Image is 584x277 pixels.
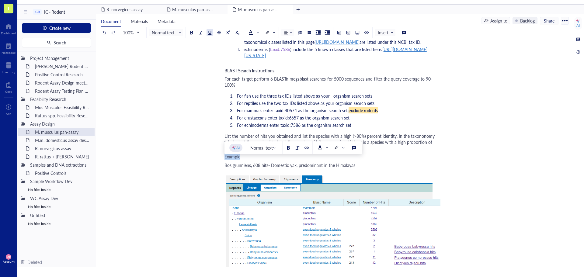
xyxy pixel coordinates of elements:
span: Example [224,154,240,160]
a: Dashboard [1,22,16,35]
span: List the number of hits you obtained and list the species with a high (>80%) percent identity. In... [224,133,436,151]
div: Account [3,260,15,263]
span: Create new [49,26,71,30]
span: For fish use the three tax IDs listed above as your organism search sets [237,93,372,99]
span: For echinoderms enter taxid:7586 as the organism search set [237,122,351,128]
span: Normal text [152,30,182,35]
div: Notebook [2,51,16,54]
div: Deleted [27,259,42,265]
div: R. rattus + [PERSON_NAME] [32,152,92,161]
span: Search [54,40,66,45]
span: T [7,5,10,12]
div: Untitled [27,211,92,220]
div: Assign to [490,17,507,24]
button: Share [540,17,558,24]
span: echinoderms ( [244,46,270,52]
span: Metadata [158,18,176,24]
div: Backlog [520,17,535,24]
div: R. norvegicus assay [32,144,92,153]
div: Assay Design [27,119,92,128]
button: Search [22,38,91,47]
div: Rodent Assay Testing Plan [DATE] [32,87,92,95]
div: Samples and DNA extractions [27,161,92,169]
span: Normal text [250,145,278,151]
span: For mammals enter taxid:40674 as the organism search set, [237,107,349,113]
span: [URL][DOMAIN_NAME] [315,39,360,45]
span: [URL][DOMAIN_NAME][US_STATE] [244,46,427,58]
span: For reptiles use the two tax IDs listed above as your organism search sets [237,100,374,106]
span: exclude rodents [349,107,378,113]
span: MB [6,255,11,259]
a: Inventory [2,61,15,74]
span: For crustaceans enter taxid:6657 as the organism search set [237,115,349,121]
div: [PERSON_NAME] Rodent Test Full Proposal [32,62,92,71]
span: For each target perform 6 BLASTn megablast searches for 5000 sequences and filter the query cover... [224,76,432,88]
span: ), could not find a consensus on the classification of crustaceans. All the taxonomical classes l... [244,33,426,45]
span: Insert [378,30,394,35]
span: ) include the 5 known classes that are listed here: [290,46,382,52]
div: No files inside [18,220,95,228]
a: Core [5,80,12,93]
span: Materials [131,18,148,24]
div: M. musculus pan-assay [32,128,92,136]
div: Rattus spp. Feasibility Research [32,111,92,120]
div: Positive Controls [32,169,92,177]
span: Share [544,18,554,23]
div: No files inside [18,203,95,211]
span: are listed under this NCBI tax ID. [360,39,421,45]
div: Project Management [27,54,92,62]
div: Feasibility Research [27,95,92,103]
div: Dashboard [1,31,16,35]
div: Core [5,90,12,93]
span: Document [101,18,121,24]
div: ICR [34,10,40,14]
div: M.m. domesticus assay design [32,136,92,144]
span: 100% [123,30,139,35]
div: Rodent Assay Design meeting_[DATE] [32,78,92,87]
div: Positive Control Research [32,70,92,79]
div: Mus Musculus Feasibility Research [32,103,92,112]
span: BLAST Search Instructions [224,68,274,74]
div: Inventory [2,70,15,74]
div: WC Assay Dev [27,194,92,203]
div: AI [236,145,240,150]
div: No files inside [18,185,95,194]
span: IC - Rodent [44,9,65,15]
div: Sample Workflow Dev [27,177,92,185]
div: AI [576,23,580,28]
div: Add [6,112,12,116]
button: Create new [22,23,91,33]
span: taxid:7586 [270,46,290,52]
a: Notebook [2,41,16,54]
span: Bos grunniens, 608 hits- Domestic yak, predominant in the Himalayas [224,162,355,168]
